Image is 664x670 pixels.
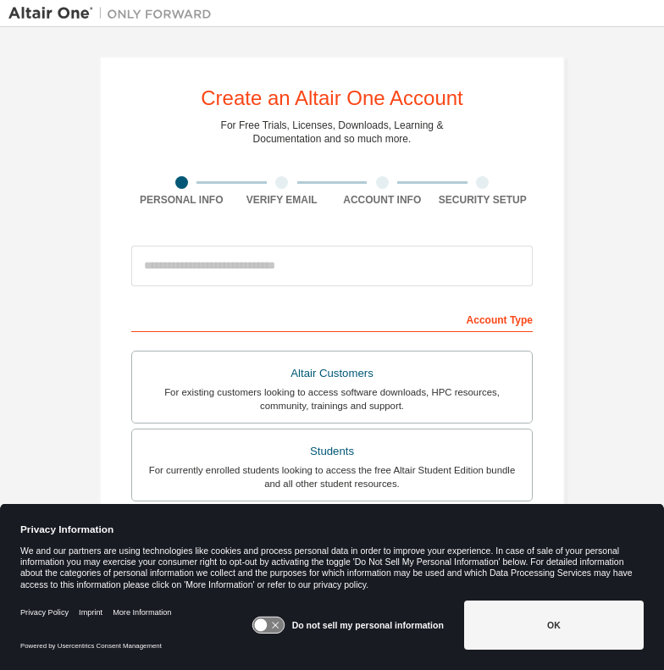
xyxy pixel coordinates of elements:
[142,385,522,413] div: For existing customers looking to access software downloads, HPC resources, community, trainings ...
[221,119,444,146] div: For Free Trials, Licenses, Downloads, Learning & Documentation and so much more.
[131,305,533,332] div: Account Type
[433,193,534,207] div: Security Setup
[131,193,232,207] div: Personal Info
[8,5,220,22] img: Altair One
[142,440,522,463] div: Students
[201,88,463,108] div: Create an Altair One Account
[332,193,433,207] div: Account Info
[142,362,522,385] div: Altair Customers
[142,463,522,490] div: For currently enrolled students looking to access the free Altair Student Edition bundle and all ...
[232,193,333,207] div: Verify Email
